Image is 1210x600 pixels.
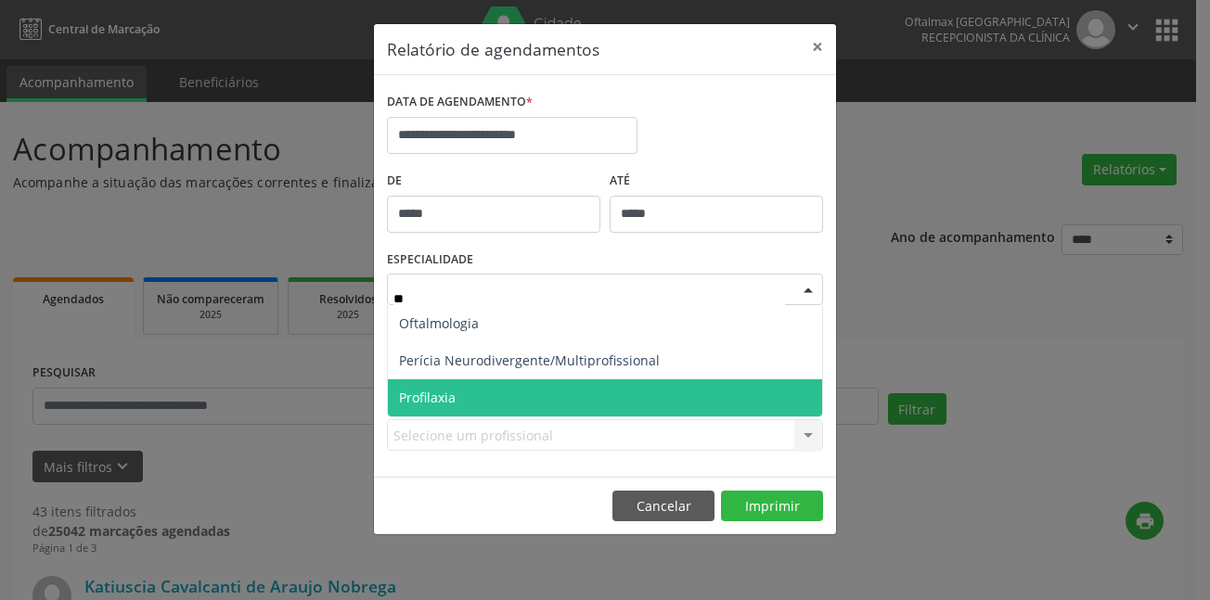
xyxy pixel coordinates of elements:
button: Imprimir [721,491,823,522]
label: ATÉ [610,167,823,196]
label: De [387,167,600,196]
span: Perícia Neurodivergente/Multiprofissional [399,351,660,369]
label: DATA DE AGENDAMENTO [387,88,533,117]
span: Oftalmologia [399,314,479,332]
button: Cancelar [612,491,714,522]
h5: Relatório de agendamentos [387,37,599,61]
button: Close [799,24,836,70]
span: Profilaxia [399,389,456,406]
label: ESPECIALIDADE [387,246,473,274]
